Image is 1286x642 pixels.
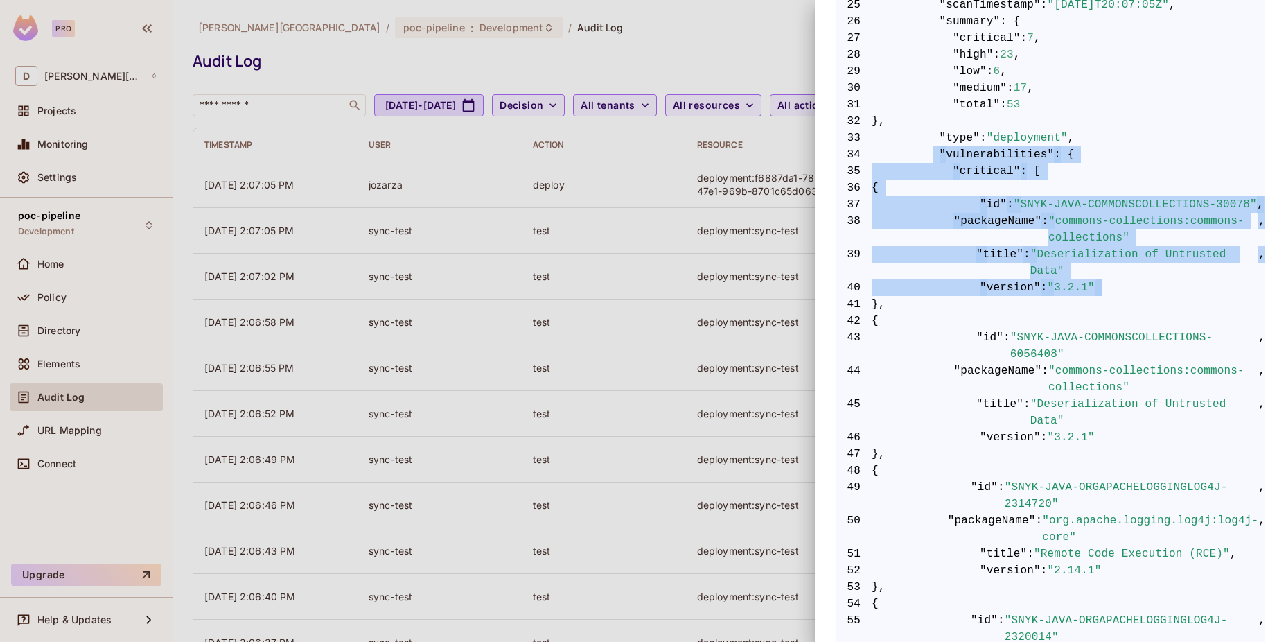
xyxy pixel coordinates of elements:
[1054,146,1074,163] span: : {
[1041,279,1048,296] span: :
[836,546,872,562] span: 51
[836,562,872,579] span: 52
[1041,363,1048,396] span: :
[1042,512,1258,546] span: "org.apache.logging.log4j:log4j-core"
[836,113,1265,130] span: },
[836,180,872,196] span: 36
[976,246,1023,279] span: "title"
[1258,396,1265,429] span: ,
[836,596,872,612] span: 54
[980,429,1041,446] span: "version"
[1023,396,1030,429] span: :
[836,462,1265,479] span: {
[1258,246,1265,279] span: ,
[994,46,1001,63] span: :
[987,130,1068,146] span: "deployment"
[940,146,1055,163] span: "vulnerabilities"
[980,279,1041,296] span: "version"
[1048,363,1258,396] span: "commons-collections:commons-collections"
[1014,46,1021,63] span: ,
[980,130,987,146] span: :
[836,296,1265,313] span: },
[953,46,994,63] span: "high"
[1034,546,1230,562] span: "Remote Code Execution (RCE)"
[940,130,980,146] span: "type"
[953,363,1041,396] span: "packageName"
[836,130,872,146] span: 33
[1027,30,1034,46] span: 7
[1000,13,1020,30] span: : {
[1007,96,1021,113] span: 53
[1068,130,1075,146] span: ,
[1258,329,1265,363] span: ,
[836,196,872,213] span: 37
[836,313,1265,329] span: {
[1014,80,1028,96] span: 17
[1035,512,1042,546] span: :
[1030,246,1259,279] span: "Deserialization of Untrusted Data"
[1041,429,1048,446] span: :
[836,180,1265,196] span: {
[994,63,1001,80] span: 6
[836,313,872,329] span: 42
[976,329,1003,363] span: "id"
[836,363,872,396] span: 44
[953,213,1041,246] span: "packageName"
[953,163,1021,180] span: "critical"
[1048,213,1258,246] span: "commons-collections:commons-collections"
[1027,546,1034,562] span: :
[1023,246,1030,279] span: :
[1030,396,1259,429] span: "Deserialization of Untrusted Data"
[836,30,872,46] span: 27
[836,13,872,30] span: 26
[1034,30,1041,46] span: ,
[1230,546,1237,562] span: ,
[976,396,1023,429] span: "title"
[980,546,1027,562] span: "title"
[836,213,872,246] span: 38
[836,146,872,163] span: 34
[1048,562,1102,579] span: "2.14.1"
[980,562,1041,579] span: "version"
[1021,163,1041,180] span: : [
[953,30,1021,46] span: "critical"
[836,329,872,363] span: 43
[1010,329,1259,363] span: "SNYK-JAVA-COMMONSCOLLECTIONS-6056408"
[1007,196,1014,213] span: :
[836,446,872,462] span: 47
[953,80,1007,96] span: "medium"
[836,96,872,113] span: 31
[836,429,872,446] span: 46
[998,479,1005,512] span: :
[1257,196,1264,213] span: ,
[836,512,872,546] span: 50
[980,196,1007,213] span: "id"
[1258,512,1265,546] span: ,
[953,63,987,80] span: "low"
[836,479,872,512] span: 49
[836,579,872,596] span: 53
[1007,80,1014,96] span: :
[971,479,998,512] span: "id"
[1048,429,1095,446] span: "3.2.1"
[1258,363,1265,396] span: ,
[836,80,872,96] span: 30
[836,596,1265,612] span: {
[1048,279,1095,296] span: "3.2.1"
[836,396,872,429] span: 45
[1000,96,1007,113] span: :
[1000,46,1014,63] span: 23
[1021,30,1028,46] span: :
[836,279,872,296] span: 40
[836,163,872,180] span: 35
[940,13,1001,30] span: "summary"
[1027,80,1034,96] span: ,
[953,96,1000,113] span: "total"
[1041,213,1048,246] span: :
[1014,196,1257,213] span: "SNYK-JAVA-COMMONSCOLLECTIONS-30078"
[836,246,872,279] span: 39
[1000,63,1007,80] span: ,
[836,446,1265,462] span: },
[836,296,872,313] span: 41
[1005,479,1258,512] span: "SNYK-JAVA-ORGAPACHELOGGINGLOG4J-2314720"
